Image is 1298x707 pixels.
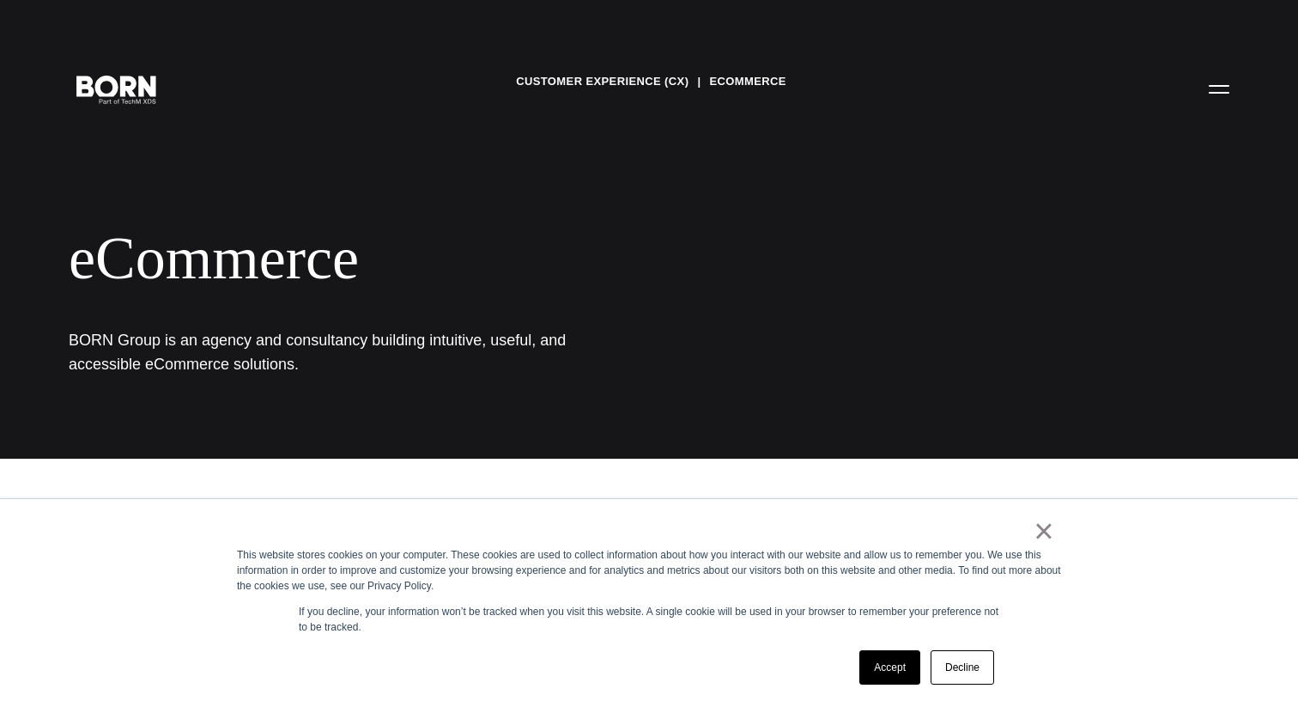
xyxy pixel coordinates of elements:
[69,223,1047,294] div: eCommerce
[931,650,994,685] a: Decline
[859,650,920,685] a: Accept
[69,328,584,376] h1: BORN Group is an agency and consultancy building intuitive, useful, and accessible eCommerce solu...
[516,69,688,94] a: Customer Experience (CX)
[237,547,1061,594] div: This website stores cookies on your computer. These cookies are used to collect information about...
[709,69,785,94] a: eCommerce
[1034,523,1054,539] a: ×
[1198,70,1240,107] button: Open
[299,604,999,635] p: If you decline, your information won’t be tracked when you visit this website. A single cookie wi...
